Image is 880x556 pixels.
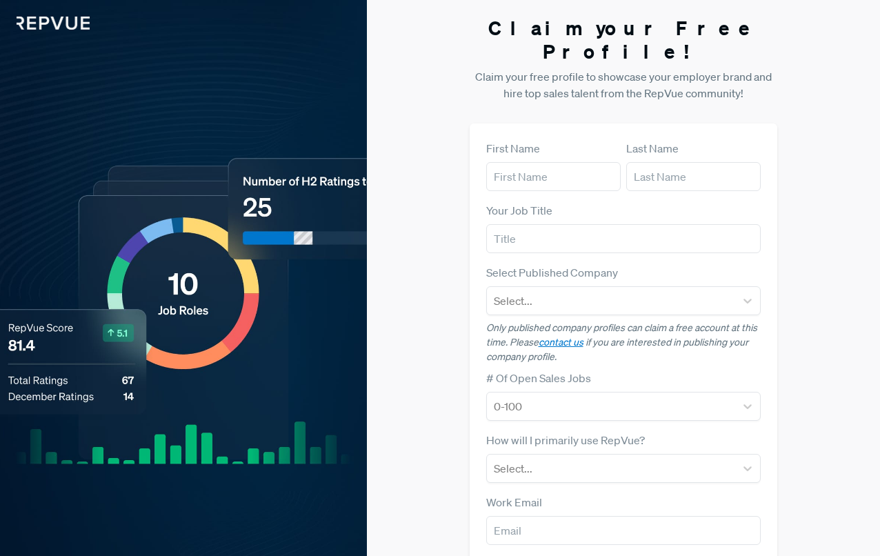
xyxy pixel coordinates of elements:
[486,264,618,281] label: Select Published Company
[486,494,542,510] label: Work Email
[626,140,679,157] label: Last Name
[626,162,761,191] input: Last Name
[486,162,621,191] input: First Name
[486,140,540,157] label: First Name
[486,321,761,364] p: Only published company profiles can claim a free account at this time. Please if you are interest...
[486,516,761,545] input: Email
[486,224,761,253] input: Title
[539,336,583,348] a: contact us
[470,68,778,101] p: Claim your free profile to showcase your employer brand and hire top sales talent from the RepVue...
[486,432,645,448] label: How will I primarily use RepVue?
[470,17,778,63] h3: Claim your Free Profile!
[486,202,552,219] label: Your Job Title
[486,370,591,386] label: # Of Open Sales Jobs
